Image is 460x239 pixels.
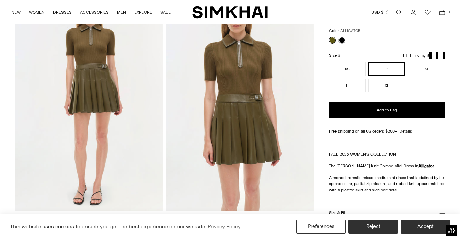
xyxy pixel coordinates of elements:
a: EXPLORE [134,5,152,20]
button: Reject [348,220,398,234]
a: Open search modal [392,5,406,19]
a: Privacy Policy (opens in a new tab) [207,221,242,232]
a: SALE [160,5,171,20]
label: Size: [329,52,340,59]
a: Go to the account page [406,5,420,19]
span: Add to Bag [377,107,397,113]
a: MEN [117,5,126,20]
button: S [368,62,405,76]
button: Size & Fit [329,204,445,222]
button: XL [368,79,405,92]
a: Details [399,128,412,134]
h3: Size & Fit [329,210,345,215]
span: ALLIGATOR [340,29,360,33]
span: This website uses cookies to ensure you get the best experience on our website. [10,223,207,230]
a: ACCESSORIES [80,5,109,20]
p: The [PERSON_NAME] Knit Combo Midi Dress in [329,163,445,169]
button: L [329,79,366,92]
button: M [408,62,445,76]
a: NEW [11,5,21,20]
label: Color: [329,27,360,34]
a: Wishlist [421,5,435,19]
div: Free shipping on all US orders $200+ [329,128,445,134]
a: DRESSES [53,5,72,20]
a: WOMEN [29,5,45,20]
a: FALL 2025 WOMEN'S COLLECTION [329,152,396,157]
button: USD $ [371,5,390,20]
span: S [338,53,340,58]
button: Preferences [296,220,346,234]
strong: Alligator [418,163,434,168]
button: XS [329,62,366,76]
a: SIMKHAI [192,5,268,19]
button: Accept [401,220,450,234]
span: 0 [446,9,452,15]
p: A monochromatic mixed-media mini dress that is defined by its spread collar, partial zip closure,... [329,174,445,193]
a: Open cart modal [435,5,449,19]
button: Add to Bag [329,102,445,118]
